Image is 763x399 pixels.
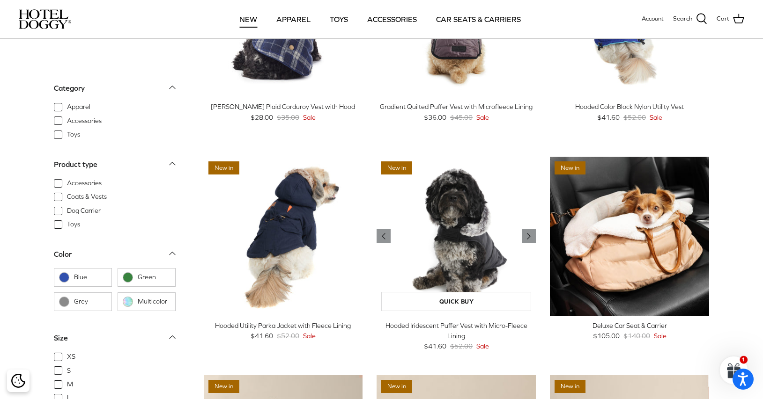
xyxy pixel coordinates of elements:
[377,157,536,316] a: Hooded Iridescent Puffer Vest with Micro-Fleece Lining
[623,331,650,341] span: $140.00
[377,320,536,352] a: Hooded Iridescent Puffer Vest with Micro-Fleece Lining $41.60 $52.00 Sale
[550,320,709,341] a: Deluxe Car Seat & Carrier $105.00 $140.00 Sale
[377,102,536,112] div: Gradient Quilted Puffer Vest with Microfleece Lining
[650,112,662,123] span: Sale
[204,102,363,112] div: [PERSON_NAME] Plaid Corduroy Vest with Hood
[251,112,273,123] span: $28.00
[54,159,97,171] div: Product type
[597,112,620,123] span: $41.60
[381,292,531,311] a: Quick buy
[204,157,363,316] a: Hooded Utility Parka Jacket with Fleece Lining
[424,112,446,123] span: $36.00
[54,82,85,94] div: Category
[277,112,299,123] span: $35.00
[717,13,744,25] a: Cart
[67,380,73,389] span: M
[476,341,489,351] span: Sale
[67,352,75,362] span: XS
[54,332,68,344] div: Size
[321,3,356,35] a: TOYS
[54,248,72,261] div: Color
[19,9,71,29] img: hoteldoggycom
[204,320,363,341] a: Hooded Utility Parka Jacket with Fleece Lining $41.60 $52.00 Sale
[450,341,473,351] span: $52.00
[54,157,176,178] a: Product type
[381,380,412,393] span: New in
[359,3,425,35] a: ACCESSORIES
[377,102,536,123] a: Gradient Quilted Puffer Vest with Microfleece Lining $36.00 $45.00 Sale
[303,331,316,341] span: Sale
[231,3,266,35] a: NEW
[54,331,176,352] a: Size
[74,297,107,306] span: Grey
[277,331,299,341] span: $52.00
[138,273,170,282] span: Green
[54,247,176,268] a: Color
[74,273,107,282] span: Blue
[268,3,319,35] a: APPAREL
[593,331,620,341] span: $105.00
[623,112,646,123] span: $52.00
[642,14,664,24] a: Account
[67,220,80,229] span: Toys
[204,320,363,331] div: Hooded Utility Parka Jacket with Fleece Lining
[67,130,80,139] span: Toys
[522,229,536,243] a: Previous
[67,192,107,202] span: Coats & Vests
[450,112,473,123] span: $45.00
[139,3,621,35] div: Primary navigation
[642,15,664,22] span: Account
[10,373,26,389] button: Cookie policy
[550,320,709,331] div: Deluxe Car Seat & Carrier
[138,297,170,306] span: Multicolor
[67,116,102,126] span: Accessories
[7,370,30,392] div: Cookie policy
[11,374,25,388] img: Cookie policy
[550,102,709,123] a: Hooded Color Block Nylon Utility Vest $41.60 $52.00 Sale
[208,380,239,393] span: New in
[550,157,709,316] a: Deluxe Car Seat & Carrier
[67,366,71,376] span: S
[428,3,529,35] a: CAR SEATS & CARRIERS
[717,14,729,24] span: Cart
[251,331,273,341] span: $41.60
[303,112,316,123] span: Sale
[67,179,102,188] span: Accessories
[555,161,585,175] span: New in
[673,14,692,24] span: Search
[67,206,101,216] span: Dog Carrier
[424,341,446,351] span: $41.60
[555,380,585,393] span: New in
[54,81,176,102] a: Category
[377,320,536,341] div: Hooded Iridescent Puffer Vest with Micro-Fleece Lining
[208,161,239,175] span: New in
[67,102,90,112] span: Apparel
[381,161,412,175] span: New in
[204,102,363,123] a: [PERSON_NAME] Plaid Corduroy Vest with Hood $28.00 $35.00 Sale
[673,13,707,25] a: Search
[476,112,489,123] span: Sale
[550,102,709,112] div: Hooded Color Block Nylon Utility Vest
[654,331,667,341] span: Sale
[377,229,391,243] a: Previous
